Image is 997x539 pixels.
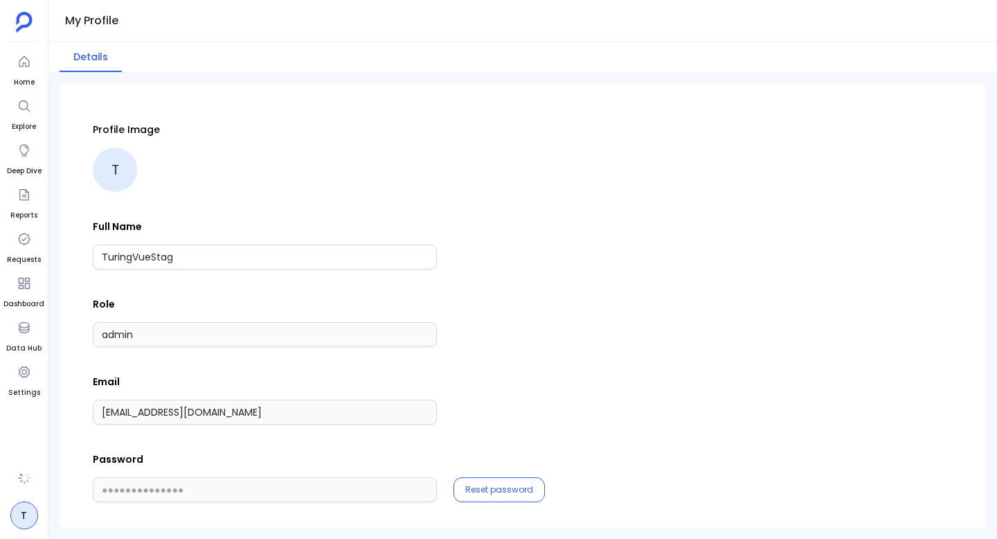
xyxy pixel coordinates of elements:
[93,245,437,269] input: Full Name
[10,502,38,529] a: T
[93,322,437,347] input: Role
[93,400,437,425] input: Email
[8,360,40,398] a: Settings
[93,297,953,311] p: Role
[10,210,37,221] span: Reports
[3,271,44,310] a: Dashboard
[7,254,41,265] span: Requests
[12,77,37,88] span: Home
[93,123,953,136] p: Profile Image
[93,148,137,192] div: T
[6,315,42,354] a: Data Hub
[93,452,953,466] p: Password
[93,477,437,502] input: ●●●●●●●●●●●●●●
[7,166,42,177] span: Deep Dive
[12,94,37,132] a: Explore
[3,299,44,310] span: Dashboard
[465,484,533,495] button: Reset password
[7,138,42,177] a: Deep Dive
[65,11,118,30] h1: My Profile
[93,220,953,233] p: Full Name
[93,375,953,389] p: Email
[6,343,42,354] span: Data Hub
[17,471,31,485] img: spinner-B0dY0IHp.gif
[12,49,37,88] a: Home
[12,121,37,132] span: Explore
[8,387,40,398] span: Settings
[7,227,41,265] a: Requests
[10,182,37,221] a: Reports
[16,12,33,33] img: petavue logo
[60,42,122,72] button: Details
